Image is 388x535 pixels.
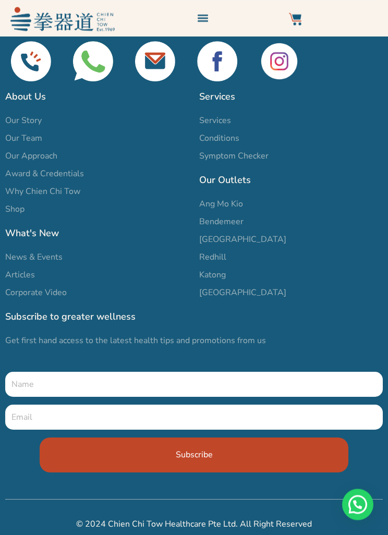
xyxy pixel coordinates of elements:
h2: Our Outlets [199,173,383,188]
span: Corporate Video [5,287,67,299]
h2: Subscribe to greater wellness [5,310,383,324]
span: Ang Mo Kio [199,198,243,211]
span: [GEOGRAPHIC_DATA] [199,234,286,246]
input: Email [5,405,383,430]
a: Corporate Video [5,287,189,299]
span: Subscribe [176,449,213,461]
a: Why Chien Chi Tow [5,186,189,198]
a: Articles [5,269,189,282]
a: Our Story [5,115,189,127]
a: Shop [5,203,189,216]
input: Name [5,372,383,397]
a: Our Team [5,132,189,145]
span: Redhill [199,251,226,264]
span: Symptom Checker [199,150,269,163]
a: Services [199,115,383,127]
p: Get first hand access to the latest health tips and promotions from us [5,335,383,347]
h2: © 2024 Chien Chi Tow Healthcare Pte Ltd. All Right Reserved [5,518,383,531]
div: Menu Toggle [194,9,211,27]
span: Katong [199,269,226,282]
span: Award & Credentials [5,168,84,180]
span: Our Story [5,115,42,127]
span: Articles [5,269,35,282]
span: Why Chien Chi Tow [5,186,80,198]
span: Bendemeer [199,216,244,228]
h2: What's New [5,226,189,241]
span: Our Team [5,132,42,145]
a: Ang Mo Kio [199,198,383,211]
button: Subscribe [40,438,348,473]
a: Conditions [199,132,383,145]
h2: About Us [5,90,189,104]
a: Redhill [199,251,383,264]
a: Bendemeer [199,216,383,228]
a: Award & Credentials [5,168,189,180]
img: Website Icon-03 [289,13,301,26]
span: Our Approach [5,150,57,163]
a: [GEOGRAPHIC_DATA] [199,234,383,246]
span: News & Events [5,251,63,264]
span: Services [199,115,231,127]
a: [GEOGRAPHIC_DATA] [199,287,383,299]
form: New Form [5,372,383,481]
a: Symptom Checker [199,150,383,163]
h2: Services [199,90,383,104]
a: Our Approach [5,150,189,163]
span: [GEOGRAPHIC_DATA] [199,287,286,299]
span: Shop [5,203,25,216]
a: Katong [199,269,383,282]
a: News & Events [5,251,189,264]
span: Conditions [199,132,239,145]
